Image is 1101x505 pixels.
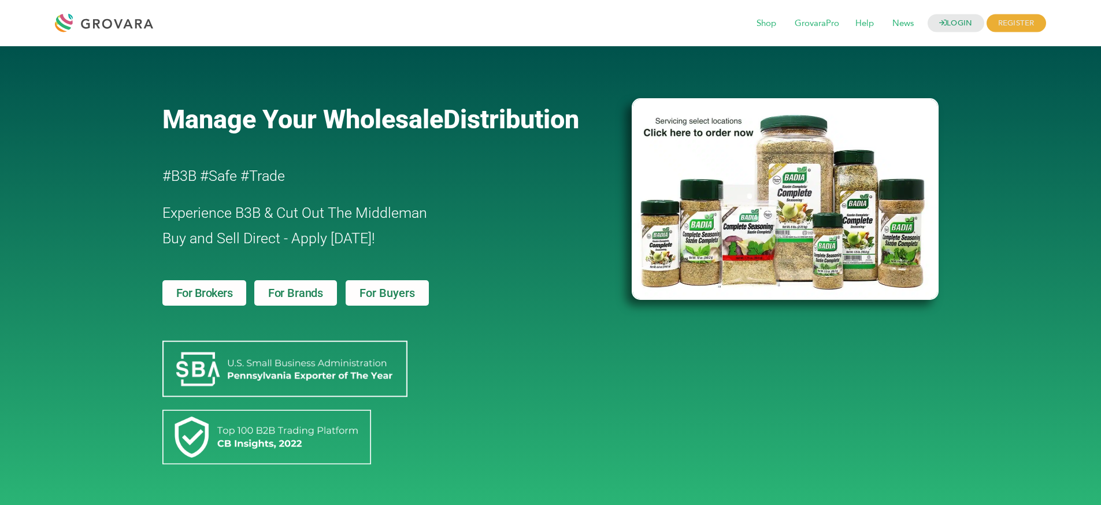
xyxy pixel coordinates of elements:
a: Manage Your WholesaleDistribution [162,104,613,135]
a: For Brokers [162,280,247,306]
span: Manage Your Wholesale [162,104,443,135]
a: For Brands [254,280,337,306]
span: REGISTER [987,14,1046,32]
a: LOGIN [928,14,984,32]
a: News [884,17,922,30]
span: For Brokers [176,287,233,299]
a: Shop [748,17,784,30]
span: Shop [748,13,784,35]
span: Experience B3B & Cut Out The Middleman [162,205,427,221]
span: GrovaraPro [787,13,847,35]
span: Buy and Sell Direct - Apply [DATE]! [162,230,375,247]
span: For Buyers [359,287,415,299]
span: Distribution [443,104,579,135]
span: Help [847,13,882,35]
a: GrovaraPro [787,17,847,30]
h2: #B3B #Safe #Trade [162,164,566,189]
span: For Brands [268,287,323,299]
span: News [884,13,922,35]
a: For Buyers [346,280,429,306]
a: Help [847,17,882,30]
